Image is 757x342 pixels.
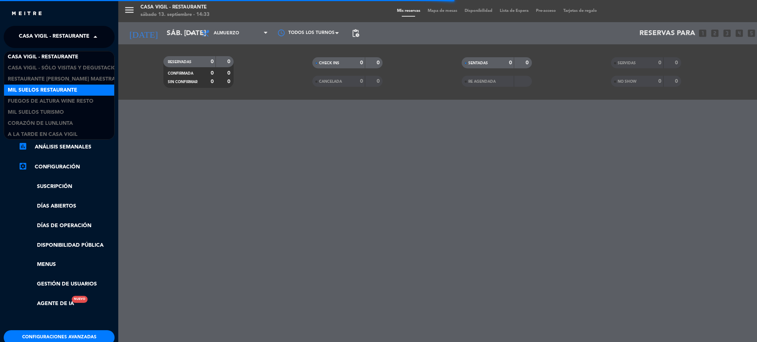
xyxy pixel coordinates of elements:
span: Casa Vigil - SÓLO Visitas y Degustaciones [8,64,127,72]
img: MEITRE [11,11,43,17]
span: Fuegos de Altura Wine Resto [8,97,94,106]
a: Disponibilidad pública [18,241,115,250]
a: Días abiertos [18,202,115,211]
span: Corazón de Lunlunta [8,119,73,128]
i: settings_applications [18,162,27,171]
a: Menus [18,260,115,269]
a: Agente de IANuevo [18,300,74,308]
i: assessment [18,142,27,151]
span: Casa Vigil - Restaurante [8,53,78,61]
div: Nuevo [72,296,88,303]
a: Suscripción [18,182,115,191]
span: Restaurante [PERSON_NAME] Maestra [8,75,115,83]
a: Gestión de usuarios [18,280,115,288]
span: Mil Suelos Restaurante [8,86,77,95]
a: Configuración [18,163,115,171]
a: assessmentANÁLISIS SEMANALES [18,143,115,151]
a: Días de Operación [18,222,115,230]
span: A la tarde en Casa Vigil [8,130,78,139]
span: Mil Suelos Turismo [8,108,64,117]
span: Casa Vigil - Restaurante [19,29,89,45]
